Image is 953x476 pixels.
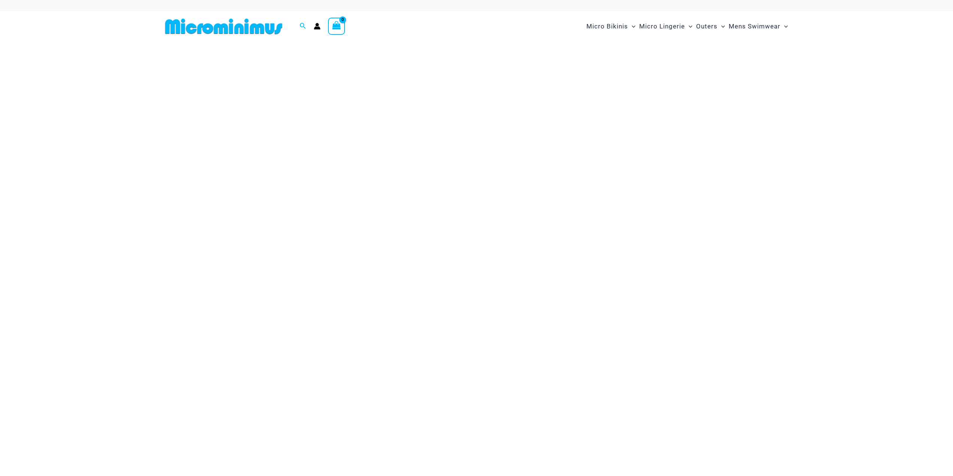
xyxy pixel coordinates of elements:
[585,15,637,38] a: Micro BikinisMenu ToggleMenu Toggle
[328,18,345,35] a: View Shopping Cart, empty
[780,17,788,36] span: Menu Toggle
[583,14,791,39] nav: Site Navigation
[694,15,727,38] a: OutersMenu ToggleMenu Toggle
[637,15,694,38] a: Micro LingerieMenu ToggleMenu Toggle
[696,17,717,36] span: Outers
[729,17,780,36] span: Mens Swimwear
[717,17,725,36] span: Menu Toggle
[314,23,321,30] a: Account icon link
[639,17,685,36] span: Micro Lingerie
[162,18,285,35] img: MM SHOP LOGO FLAT
[586,17,628,36] span: Micro Bikinis
[727,15,790,38] a: Mens SwimwearMenu ToggleMenu Toggle
[628,17,635,36] span: Menu Toggle
[685,17,692,36] span: Menu Toggle
[300,22,306,31] a: Search icon link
